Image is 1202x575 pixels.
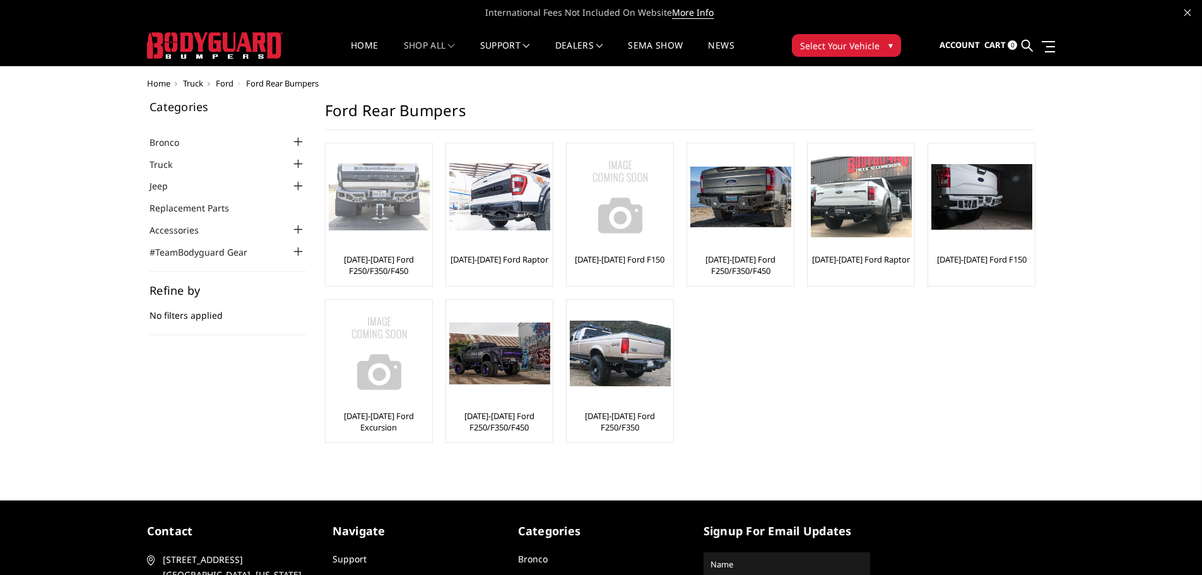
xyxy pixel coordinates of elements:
[812,254,910,265] a: [DATE]-[DATE] Ford Raptor
[329,303,429,404] a: No Image
[150,246,263,259] a: #TeamBodyguard Gear
[937,254,1027,265] a: [DATE]-[DATE] Ford F150
[150,201,245,215] a: Replacement Parts
[672,6,714,19] a: More Info
[333,553,367,565] a: Support
[147,78,170,89] a: Home
[888,39,893,52] span: ▾
[449,410,550,433] a: [DATE]-[DATE] Ford F250/F350/F450
[940,39,980,50] span: Account
[1139,514,1202,575] iframe: Chat Widget
[555,41,603,66] a: Dealers
[329,254,429,276] a: [DATE]-[DATE] Ford F250/F350/F450
[329,410,429,433] a: [DATE]-[DATE] Ford Excursion
[150,136,195,149] a: Bronco
[570,410,670,433] a: [DATE]-[DATE] Ford F250/F350
[451,254,548,265] a: [DATE]-[DATE] Ford Raptor
[705,554,868,574] input: Name
[351,41,378,66] a: Home
[708,41,734,66] a: News
[940,28,980,62] a: Account
[984,39,1006,50] span: Cart
[792,34,901,57] button: Select Your Vehicle
[1008,40,1017,50] span: 0
[147,523,314,540] h5: contact
[329,303,430,404] img: No Image
[216,78,233,89] a: Ford
[518,523,685,540] h5: Categories
[150,101,306,112] h5: Categories
[575,254,664,265] a: [DATE]-[DATE] Ford F150
[150,223,215,237] a: Accessories
[150,285,306,296] h5: Refine by
[628,41,683,66] a: SEMA Show
[570,146,671,247] img: No Image
[246,78,319,89] span: Ford Rear Bumpers
[518,553,548,565] a: Bronco
[325,101,1034,130] h1: Ford Rear Bumpers
[150,285,306,335] div: No filters applied
[690,254,791,276] a: [DATE]-[DATE] Ford F250/F350/F450
[147,32,283,59] img: BODYGUARD BUMPERS
[704,523,870,540] h5: signup for email updates
[150,158,188,171] a: Truck
[800,39,880,52] span: Select Your Vehicle
[480,41,530,66] a: Support
[183,78,203,89] a: Truck
[333,523,499,540] h5: Navigate
[150,179,184,193] a: Jeep
[404,41,455,66] a: shop all
[984,28,1017,62] a: Cart 0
